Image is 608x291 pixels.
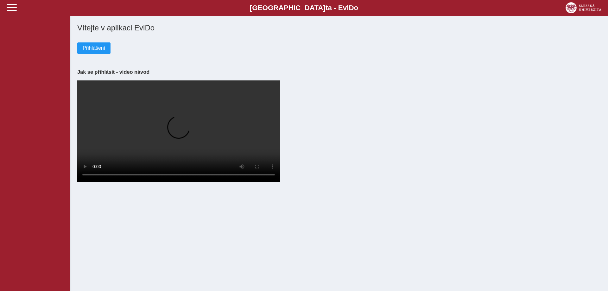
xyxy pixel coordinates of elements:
button: Přihlášení [77,42,111,54]
span: Přihlášení [83,45,105,51]
span: D [349,4,354,12]
span: o [354,4,358,12]
span: t [326,4,328,12]
h1: Vítejte v aplikaci EviDo [77,23,600,32]
h3: Jak se přihlásit - video návod [77,69,600,75]
video: Your browser does not support the video tag. [77,80,280,182]
b: [GEOGRAPHIC_DATA] a - Evi [19,4,589,12]
img: logo_web_su.png [566,2,601,13]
